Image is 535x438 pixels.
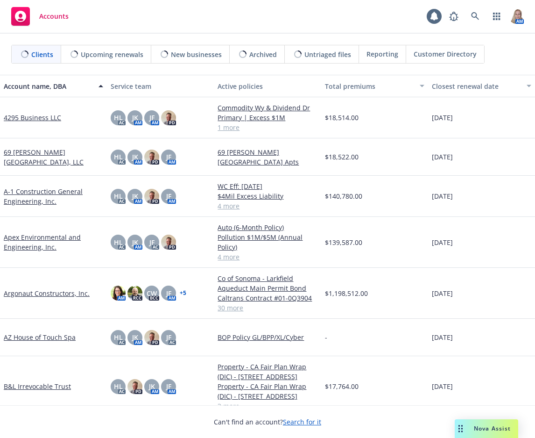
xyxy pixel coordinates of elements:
[432,113,453,122] span: [DATE]
[432,237,453,247] span: [DATE]
[180,290,186,296] a: + 5
[283,417,321,426] a: Search for it
[4,381,71,391] a: B&L Irrevocable Trust
[132,191,138,201] span: JK
[218,113,317,122] a: Primary | Excess $1M
[366,49,398,59] span: Reporting
[107,75,214,97] button: Service team
[218,201,317,211] a: 4 more
[218,401,317,411] a: 3 more
[4,81,93,91] div: Account name, DBA
[249,50,277,59] span: Archived
[432,332,453,342] span: [DATE]
[114,191,123,201] span: HL
[214,417,321,427] span: Can't find an account?
[218,147,317,167] a: 69 [PERSON_NAME][GEOGRAPHIC_DATA] Apts
[166,152,171,162] span: JF
[81,50,143,59] span: Upcoming renewals
[218,303,317,313] a: 30 more
[321,75,428,97] button: Total premiums
[161,235,176,250] img: photo
[149,381,155,391] span: JK
[166,191,171,201] span: JF
[325,191,362,201] span: $140,780.00
[432,288,453,298] span: [DATE]
[114,381,123,391] span: HL
[325,381,359,391] span: $17,764.00
[161,110,176,125] img: photo
[4,187,103,206] a: A-1 Construction General Engineering, Inc.
[39,13,69,20] span: Accounts
[147,288,157,298] span: CW
[166,381,171,391] span: JF
[114,152,123,162] span: HL
[111,81,210,91] div: Service team
[127,379,142,394] img: photo
[218,381,317,401] a: Property - CA Fair Plan Wrap (DIC) - [STREET_ADDRESS]
[218,223,317,232] a: Auto (6-Month Policy)
[214,75,321,97] button: Active policies
[132,152,138,162] span: JK
[432,191,453,201] span: [DATE]
[132,332,138,342] span: JK
[466,7,485,26] a: Search
[218,293,317,303] a: Caltrans Contract #01-0Q3904
[4,147,103,167] a: 69 [PERSON_NAME][GEOGRAPHIC_DATA], LLC
[218,332,317,342] a: BOP Policy GL/BPP/XL/Cyber
[304,50,351,59] span: Untriaged files
[432,81,521,91] div: Closest renewal date
[432,381,453,391] span: [DATE]
[218,232,317,252] a: Pollution $1M/$5M (Annual Policy)
[4,288,90,298] a: Argonaut Constructors, Inc.
[218,103,317,113] a: Commodity Wy & Dividend Dr
[444,7,463,26] a: Report a Bug
[325,81,414,91] div: Total premiums
[218,273,317,293] a: Co of Sonoma - Larkfield Aqueduct Main Permit Bond
[4,232,103,252] a: Apex Environmental and Engineering, Inc.
[509,9,524,24] img: photo
[144,150,159,165] img: photo
[218,362,317,381] a: Property - CA Fair Plan Wrap (DIC) - [STREET_ADDRESS]
[144,330,159,345] img: photo
[4,332,76,342] a: AZ House of Touch Spa
[144,189,159,204] img: photo
[166,288,171,298] span: JF
[149,113,155,122] span: JF
[432,152,453,162] span: [DATE]
[455,419,466,438] div: Drag to move
[325,288,368,298] span: $1,198,512.00
[114,113,123,122] span: HL
[487,7,506,26] a: Switch app
[171,50,222,59] span: New businesses
[428,75,535,97] button: Closest renewal date
[218,191,317,201] a: $4Mil Excess Liability
[111,286,126,301] img: photo
[325,237,362,247] span: $139,587.00
[166,332,171,342] span: JF
[31,50,53,59] span: Clients
[218,181,317,191] a: WC Eff: [DATE]
[127,286,142,301] img: photo
[455,419,518,438] button: Nova Assist
[218,81,317,91] div: Active policies
[218,252,317,262] a: 4 more
[132,237,138,247] span: JK
[414,49,477,59] span: Customer Directory
[149,237,155,247] span: JF
[114,237,123,247] span: HL
[325,152,359,162] span: $18,522.00
[132,113,138,122] span: JK
[325,113,359,122] span: $18,514.00
[4,113,61,122] a: 4295 Business LLC
[218,122,317,132] a: 1 more
[474,424,511,432] span: Nova Assist
[325,332,327,342] span: -
[114,332,123,342] span: HL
